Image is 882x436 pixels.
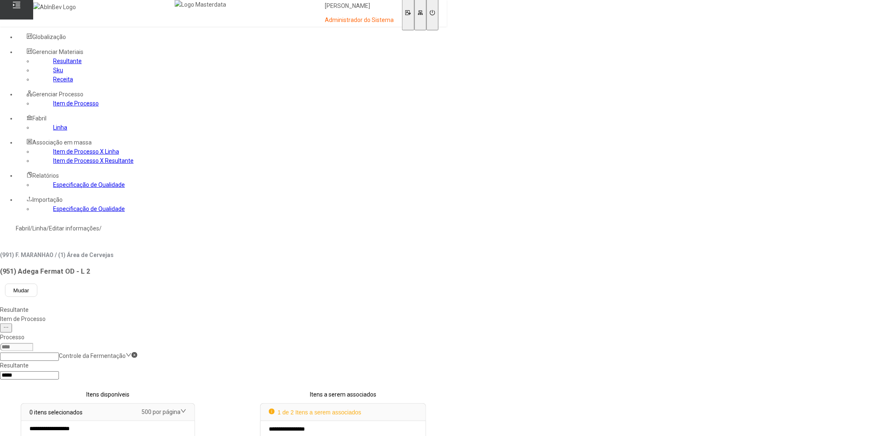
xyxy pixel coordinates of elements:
span: Importação [32,196,63,203]
nz-select-item: Controle da Fermentação [59,353,126,359]
span: Associação em massa [32,139,92,146]
a: Item de Processo X Linha [53,148,119,155]
p: Administrador do Sistema [325,16,394,24]
a: Linha [53,124,67,131]
p: [PERSON_NAME] [325,2,394,10]
nz-breadcrumb-separator: / [99,225,102,232]
span: Fabril [32,115,46,122]
span: Mudar [13,287,29,294]
span: Relatórios [32,172,59,179]
nz-breadcrumb-separator: / [46,225,49,232]
a: Item de Processo X Resultante [53,157,134,164]
span: Gerenciar Processo [32,91,83,98]
a: Especificação de Qualidade [53,206,125,212]
p: Itens disponíveis [21,390,195,399]
a: Linha [32,225,46,232]
p: 1 de 2 Itens a serem associados [269,408,361,417]
a: Sku [53,67,63,73]
a: Especificação de Qualidade [53,181,125,188]
a: Receita [53,76,73,83]
p: Itens a serem associados [260,390,426,399]
img: AbInBev Logo [33,2,76,12]
a: Editar informações [49,225,99,232]
span: Gerenciar Materiais [32,49,83,55]
nz-select-item: 500 por página [141,409,180,415]
nz-breadcrumb-separator: / [30,225,32,232]
p: 0 itens selecionados [29,408,83,417]
a: Resultante [53,58,82,64]
a: Item de Processo [53,100,99,107]
button: Mudar [5,284,37,297]
a: Fabril [16,225,30,232]
span: Globalização [32,34,66,40]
